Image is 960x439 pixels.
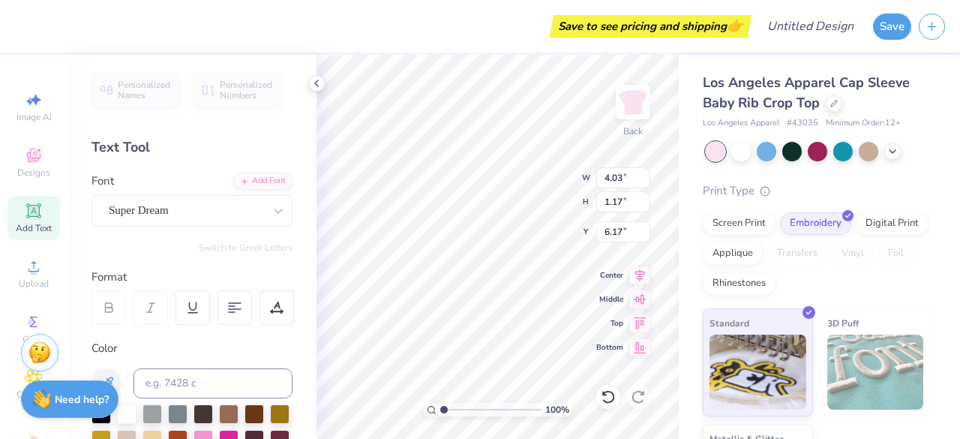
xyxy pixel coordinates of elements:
[553,15,748,38] div: Save to see pricing and shipping
[618,87,648,117] img: Back
[623,125,643,138] div: Back
[545,403,569,416] span: 100 %
[91,269,294,286] div: Format
[827,315,859,331] span: 3D Puff
[7,389,60,413] span: Clipart & logos
[596,270,623,281] span: Center
[703,74,910,112] span: Los Angeles Apparel Cap Sleeve Baby Rib Crop Top
[873,14,911,40] button: Save
[856,212,928,235] div: Digital Print
[703,242,763,265] div: Applique
[703,117,779,130] span: Los Angeles Apparel
[118,80,171,101] span: Personalized Names
[832,242,874,265] div: Vinyl
[827,335,924,410] img: 3D Puff
[16,222,52,234] span: Add Text
[596,294,623,305] span: Middle
[826,117,901,130] span: Minimum Order: 12 +
[787,117,818,130] span: # 43035
[709,315,749,331] span: Standard
[878,242,913,265] div: Foil
[16,111,52,123] span: Image AI
[233,173,292,190] div: Add Font
[596,318,623,329] span: Top
[19,278,49,290] span: Upload
[709,335,806,410] img: Standard
[703,272,775,295] div: Rhinestones
[91,340,292,357] div: Color
[703,182,930,200] div: Print Type
[91,173,114,190] label: Font
[596,342,623,353] span: Bottom
[55,392,109,407] strong: Need help?
[727,17,743,35] span: 👉
[220,80,273,101] span: Personalized Numbers
[133,368,292,398] input: e.g. 7428 c
[17,167,50,179] span: Designs
[767,242,827,265] div: Transfers
[703,212,775,235] div: Screen Print
[22,333,46,345] span: Greek
[199,242,292,254] button: Switch to Greek Letters
[91,137,292,158] div: Text Tool
[780,212,851,235] div: Embroidery
[755,11,865,41] input: Untitled Design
